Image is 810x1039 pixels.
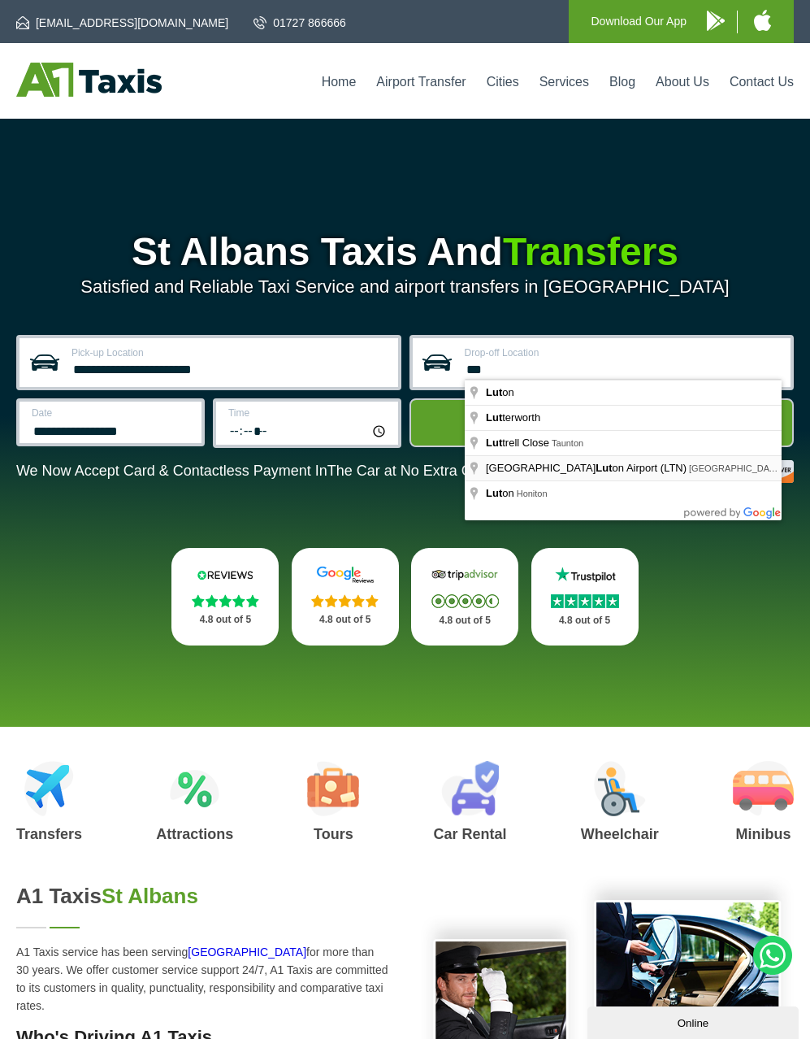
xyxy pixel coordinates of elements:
p: 4.8 out of 5 [549,611,621,631]
p: Satisfied and Reliable Taxi Service and airport transfers in [GEOGRAPHIC_DATA] [16,276,794,298]
span: [GEOGRAPHIC_DATA] on Airport (LTN) [486,462,689,474]
p: 4.8 out of 5 [310,610,381,630]
img: Wheelchair [594,761,646,816]
p: 4.8 out of 5 [189,610,261,630]
span: Taunton [552,438,583,448]
span: on [486,487,517,499]
span: on [486,386,517,398]
img: A1 Taxis St Albans LTD [16,63,162,97]
a: Contact Us [730,75,794,89]
img: Google [310,566,381,584]
span: Lut [486,411,502,424]
img: Car Rental [441,761,499,816]
img: Tours [307,761,359,816]
a: Airport Transfer [376,75,466,89]
a: Cities [487,75,519,89]
img: Stars [192,594,259,607]
a: Reviews.io Stars 4.8 out of 5 [171,548,279,646]
a: About Us [656,75,709,89]
p: 4.8 out of 5 [429,611,500,631]
h1: St Albans Taxis And [16,233,794,272]
img: Stars [311,594,379,607]
img: Attractions [170,761,219,816]
span: Lut [486,437,502,449]
a: Blog [609,75,635,89]
img: Trustpilot [549,566,621,584]
p: Download Our App [591,11,687,32]
h3: Wheelchair [581,827,659,841]
label: Drop-off Location [465,348,782,358]
span: Transfers [503,230,678,273]
a: Trustpilot Stars 4.8 out of 5 [531,548,639,646]
span: Lut [486,487,502,499]
h3: Tours [307,827,359,841]
a: Tripadvisor Stars 4.8 out of 5 [411,548,518,646]
h3: Attractions [156,827,233,841]
a: Home [322,75,357,89]
a: Services [539,75,589,89]
span: St Albans [102,884,198,908]
span: Honiton [517,489,548,498]
button: Get Quote [409,398,794,447]
span: Lut [596,462,612,474]
label: Time [228,408,388,418]
label: Date [32,408,192,418]
img: Stars [431,594,499,608]
a: [EMAIL_ADDRESS][DOMAIN_NAME] [16,15,228,31]
span: trell Close [486,437,552,449]
img: Tripadvisor [429,566,500,584]
h2: A1 Taxis [16,884,389,909]
p: We Now Accept Card & Contactless Payment In [16,463,513,480]
h3: Car Rental [434,827,507,841]
span: Lut [486,386,502,398]
span: [GEOGRAPHIC_DATA] [689,463,782,473]
h3: Transfers [16,827,82,841]
a: 01727 866666 [253,15,346,31]
img: Reviews.io [189,566,261,584]
a: [GEOGRAPHIC_DATA] [188,946,306,959]
h3: Minibus [733,827,794,841]
span: The Car at No Extra Charge. [327,463,513,479]
a: Google Stars 4.8 out of 5 [292,548,399,646]
img: Minibus [733,761,794,816]
label: Pick-up Location [71,348,388,358]
img: Stars [551,594,619,608]
img: A1 Taxis iPhone App [754,10,771,31]
p: A1 Taxis service has been serving for more than 30 years. We offer customer service support 24/7,... [16,943,389,1015]
iframe: chat widget [587,1003,802,1039]
img: Airport Transfers [24,761,74,816]
span: terworth [486,411,543,424]
img: A1 Taxis Android App [707,11,725,31]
